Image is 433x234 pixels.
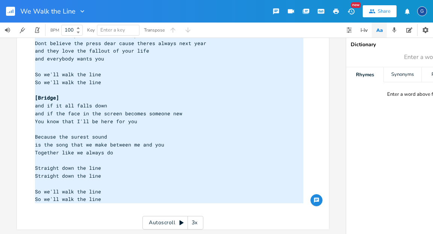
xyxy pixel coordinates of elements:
span: So we'll walk the line [35,196,101,202]
button: New [344,5,359,18]
div: Transpose [144,28,165,32]
span: and they love the fallout of your life [35,47,149,54]
div: glennseland [417,6,427,16]
span: and everybody wants you [35,55,104,62]
div: Autoscroll [142,216,203,229]
span: is the song that we make between me and you [35,141,164,148]
span: Enter a key [100,27,125,33]
span: So we'll walk the line [35,71,101,78]
span: and if the face in the screen becomes someone new [35,110,182,117]
span: See when the perfection's out of place [35,32,149,39]
div: BPM [50,28,59,32]
span: Because the surest sound [35,133,107,140]
span: So we'll walk the line [35,188,101,195]
span: Together like we always do [35,149,113,156]
span: Straight down the line [35,172,101,179]
span: [Bridge] [35,94,59,101]
button: Share [363,5,397,17]
button: G [417,3,427,20]
span: Dont believe the press dear cause theres always next year [35,40,206,47]
div: Synonyms [384,67,421,82]
div: New [351,2,361,8]
div: 3x [188,216,201,229]
span: So we'll walk the line [35,79,101,86]
div: Key [87,28,95,32]
div: Share [378,8,391,15]
span: You know that I'll be here for you [35,118,137,125]
span: and if it all falls down [35,102,107,109]
div: Rhymes [346,67,383,82]
span: Straight down the line [35,165,101,171]
span: We Walk the Line [20,8,76,15]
